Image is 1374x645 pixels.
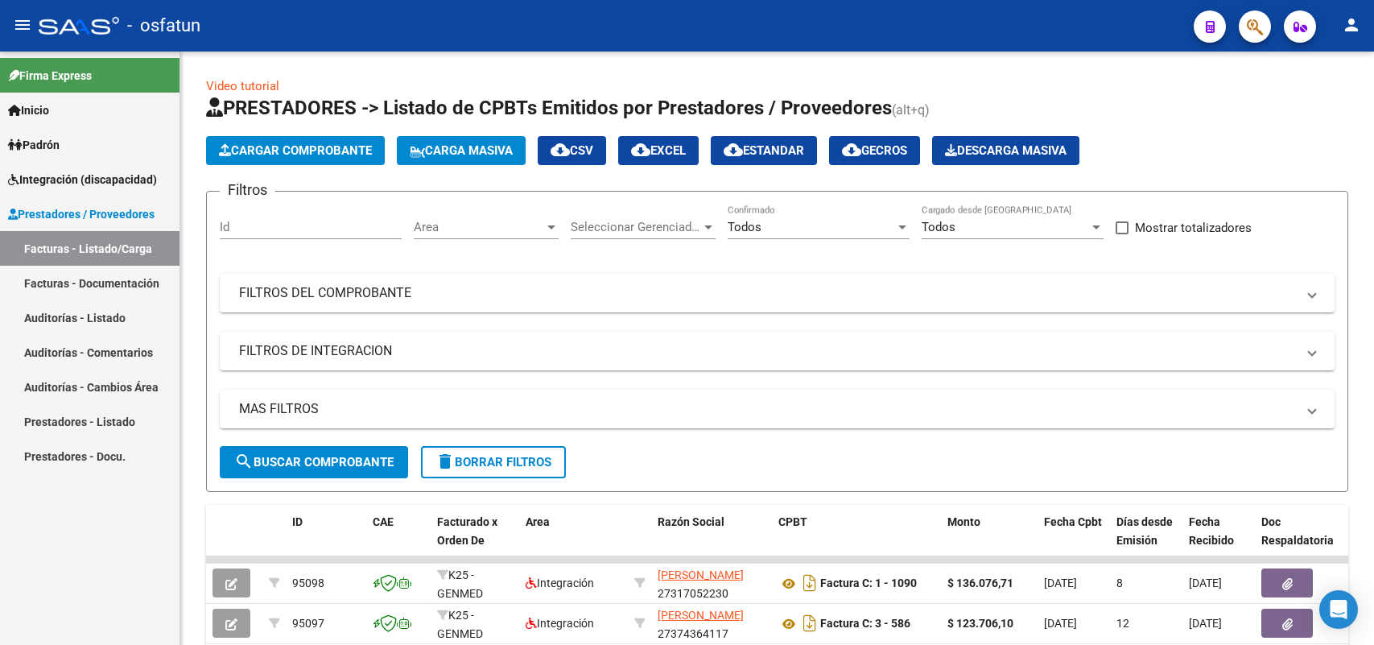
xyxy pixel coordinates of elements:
span: 95098 [292,577,324,589]
span: Integración (discapacidad) [8,171,157,188]
span: Firma Express [8,67,92,85]
span: CPBT [778,515,807,528]
span: Borrar Filtros [435,455,551,469]
datatable-header-cell: Facturado x Orden De [431,505,519,576]
span: Buscar Comprobante [234,455,394,469]
datatable-header-cell: Días desde Emisión [1110,505,1182,576]
span: Monto [947,515,980,528]
span: 8 [1116,577,1123,589]
span: Area [414,220,544,234]
span: Padrón [8,136,60,154]
span: Cargar Comprobante [219,143,372,158]
span: Todos [728,220,761,234]
mat-icon: cloud_download [631,140,650,159]
span: Seleccionar Gerenciador [571,220,701,234]
span: Días desde Emisión [1116,515,1173,547]
button: Gecros [829,136,920,165]
h3: Filtros [220,179,275,201]
mat-icon: cloud_download [551,140,570,159]
span: Fecha Recibido [1189,515,1234,547]
datatable-header-cell: Fecha Cpbt [1038,505,1110,576]
span: Mostrar totalizadores [1135,218,1252,238]
mat-icon: cloud_download [842,140,861,159]
span: Doc Respaldatoria [1261,515,1334,547]
app-download-masive: Descarga masiva de comprobantes (adjuntos) [932,136,1079,165]
button: Buscar Comprobante [220,446,408,478]
span: [PERSON_NAME] [658,609,744,622]
strong: Factura C: 3 - 586 [820,618,910,631]
mat-expansion-panel-header: FILTROS DE INTEGRACION [220,332,1335,370]
datatable-header-cell: Razón Social [651,505,772,576]
span: ID [292,515,303,528]
span: Area [526,515,550,528]
span: Integración [526,577,594,589]
mat-panel-title: FILTROS DEL COMPROBANTE [239,284,1296,302]
button: Carga Masiva [397,136,526,165]
mat-icon: menu [13,15,32,35]
span: (alt+q) [892,102,930,118]
span: Prestadores / Proveedores [8,205,155,223]
datatable-header-cell: ID [286,505,366,576]
span: Razón Social [658,515,724,528]
mat-icon: search [234,452,254,471]
mat-panel-title: MAS FILTROS [239,400,1296,418]
span: Descarga Masiva [945,143,1067,158]
mat-expansion-panel-header: FILTROS DEL COMPROBANTE [220,274,1335,312]
i: Descargar documento [799,570,820,596]
button: Cargar Comprobante [206,136,385,165]
span: Inicio [8,101,49,119]
button: Descarga Masiva [932,136,1079,165]
div: 27317052230 [658,566,765,600]
i: Descargar documento [799,610,820,636]
span: 95097 [292,617,324,630]
datatable-header-cell: Area [519,505,628,576]
span: Fecha Cpbt [1044,515,1102,528]
button: Borrar Filtros [421,446,566,478]
span: EXCEL [631,143,686,158]
datatable-header-cell: Doc Respaldatoria [1255,505,1351,576]
span: - osfatun [127,8,200,43]
span: [PERSON_NAME] [658,569,744,581]
span: CAE [373,515,394,528]
datatable-header-cell: Fecha Recibido [1182,505,1255,576]
button: Estandar [711,136,817,165]
span: Gecros [842,143,907,158]
mat-icon: cloud_download [724,140,743,159]
mat-expansion-panel-header: MAS FILTROS [220,390,1335,428]
datatable-header-cell: Monto [941,505,1038,576]
button: EXCEL [618,136,699,165]
div: 27374364117 [658,606,765,640]
a: Video tutorial [206,79,279,93]
datatable-header-cell: CPBT [772,505,941,576]
datatable-header-cell: CAE [366,505,431,576]
span: Todos [922,220,955,234]
strong: $ 123.706,10 [947,617,1013,630]
mat-icon: delete [435,452,455,471]
span: Estandar [724,143,804,158]
mat-panel-title: FILTROS DE INTEGRACION [239,342,1296,360]
div: Open Intercom Messenger [1319,590,1358,629]
span: Carga Masiva [410,143,513,158]
span: PRESTADORES -> Listado de CPBTs Emitidos por Prestadores / Proveedores [206,97,892,119]
span: K25 - GENMED [437,609,483,640]
span: Integración [526,617,594,630]
mat-icon: person [1342,15,1361,35]
span: [DATE] [1044,577,1077,589]
span: [DATE] [1189,577,1222,589]
span: Facturado x Orden De [437,515,497,547]
span: [DATE] [1189,617,1222,630]
strong: Factura C: 1 - 1090 [820,577,917,590]
span: CSV [551,143,593,158]
strong: $ 136.076,71 [947,577,1013,589]
span: 12 [1116,617,1129,630]
button: CSV [538,136,606,165]
span: K25 - GENMED [437,569,483,600]
span: [DATE] [1044,617,1077,630]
